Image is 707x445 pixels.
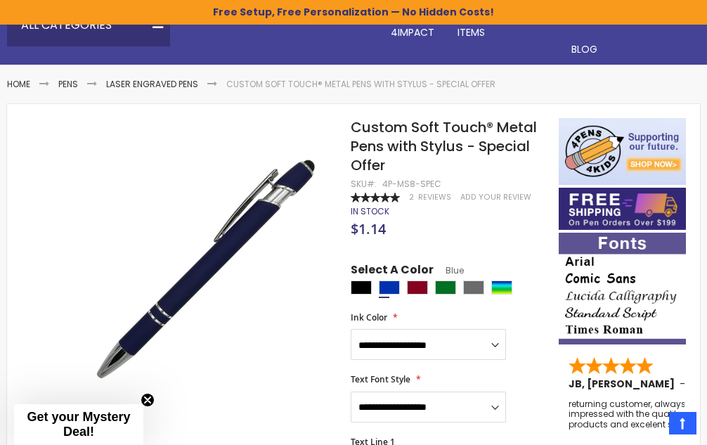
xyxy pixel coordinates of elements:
[351,280,372,295] div: Black
[379,280,400,295] div: Blue
[351,178,377,190] strong: SKU
[446,4,560,48] a: 4PROMOTIONALITEMS
[559,233,686,344] img: font-personalization-examples
[351,262,434,281] span: Select A Color
[351,193,400,202] div: 100%
[460,192,531,202] a: Add Your Review
[391,12,435,39] span: 4Pens 4impact
[434,264,464,276] span: Blue
[559,188,686,229] img: Free shipping on orders over $199
[407,280,428,295] div: Burgundy
[351,219,386,238] span: $1.14
[351,373,410,385] span: Text Font Style
[409,192,414,202] span: 2
[27,410,130,439] span: Get your Mystery Deal!
[458,12,549,39] span: 4PROMOTIONAL ITEMS
[351,117,537,175] span: Custom Soft Touch® Metal Pens with Stylus - Special Offer
[491,280,512,295] div: Assorted
[560,34,609,65] a: Blog
[226,79,495,90] li: Custom Soft Touch® Metal Pens with Stylus - Special Offer
[79,138,335,395] img: regal_rubber_blue_n_3_1_3.jpg
[106,78,198,90] a: Laser Engraved Pens
[382,179,441,190] div: 4P-MS8-SPEC
[559,118,686,186] img: 4pens 4 kids
[418,192,451,202] span: Reviews
[463,280,484,295] div: Grey
[14,404,143,445] div: Get your Mystery Deal!Close teaser
[351,206,389,217] div: Availability
[435,280,456,295] div: Green
[7,4,170,46] div: All Categories
[58,78,78,90] a: Pens
[571,42,597,56] span: Blog
[351,311,387,323] span: Ink Color
[409,192,453,202] a: 2 Reviews
[351,205,389,217] span: In stock
[380,4,446,48] a: 4Pens4impact
[7,78,30,90] a: Home
[141,393,155,407] button: Close teaser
